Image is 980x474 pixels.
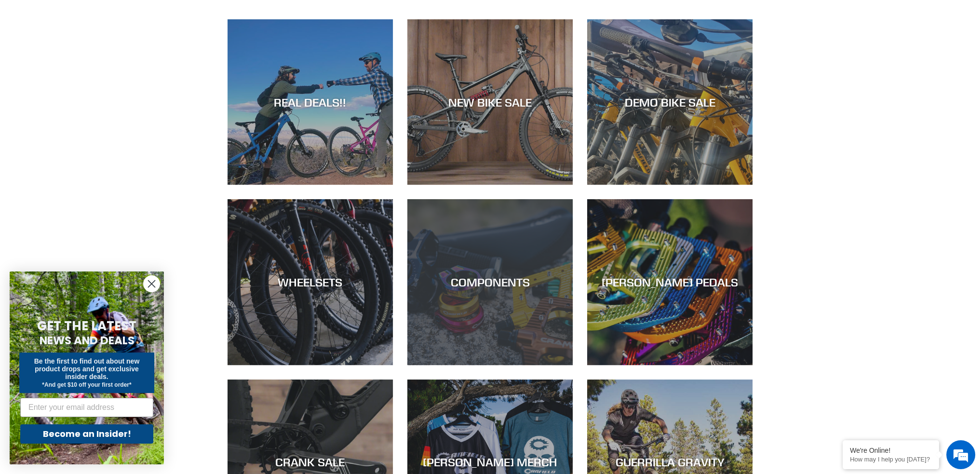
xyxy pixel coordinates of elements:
a: WHEELSETS [228,199,393,365]
p: How may I help you today? [850,456,932,463]
span: *And get $10 off your first order* [42,381,131,388]
a: DEMO BIKE SALE [587,19,752,185]
div: Minimize live chat window [158,5,181,28]
span: GET THE LATEST [37,317,136,335]
div: We're Online! [850,447,932,454]
div: WHEELSETS [228,275,393,289]
span: NEWS AND DEALS [40,333,134,348]
div: [PERSON_NAME] MERCH [407,455,573,469]
div: CRANK SALE [228,455,393,469]
textarea: Type your message and hit 'Enter' [5,263,184,297]
input: Enter your email address [20,398,153,417]
div: GUERRILLA GRAVITY [587,455,752,469]
span: Be the first to find out about new product drops and get exclusive insider deals. [34,357,140,380]
span: We're online! [56,122,133,219]
div: NEW BIKE SALE [407,95,573,109]
div: COMPONENTS [407,275,573,289]
a: [PERSON_NAME] PEDALS [587,199,752,365]
img: d_696896380_company_1647369064580_696896380 [31,48,55,72]
a: REAL DEALS!! [228,19,393,185]
div: [PERSON_NAME] PEDALS [587,275,752,289]
button: Become an Insider! [20,424,153,444]
a: NEW BIKE SALE [407,19,573,185]
a: COMPONENTS [407,199,573,365]
div: REAL DEALS!! [228,95,393,109]
div: DEMO BIKE SALE [587,95,752,109]
div: Chat with us now [65,54,176,67]
div: Navigation go back [11,53,25,68]
button: Close dialog [143,275,160,292]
